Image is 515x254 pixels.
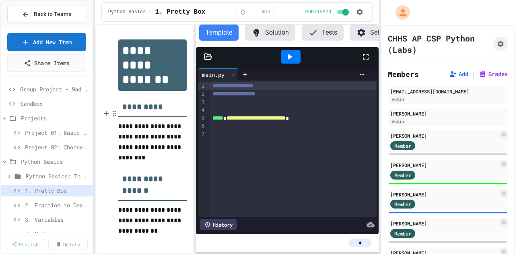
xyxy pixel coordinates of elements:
[198,122,206,130] div: 6
[155,7,206,17] span: 1. Pretty Box
[25,143,89,151] span: Project 02: Choose-Your-Own Adventure
[262,9,271,15] span: min
[198,99,206,107] div: 3
[7,33,86,51] a: Add New Item
[388,33,490,55] h1: CHHS AP CSP Python (Labs)
[6,239,45,250] a: Publish
[394,230,411,237] span: Member
[481,222,507,246] iframe: chat widget
[20,99,89,108] span: Sandbox
[198,82,206,90] div: 1
[108,9,146,15] span: Python Basics
[198,68,239,81] div: main.py
[388,68,419,80] h2: Members
[200,219,237,230] div: History
[34,10,71,19] span: Back to Teams
[25,128,89,137] span: Project 01: Basic List Analysis
[305,7,351,17] div: Content is published and visible to students
[302,25,344,41] button: Tests
[25,215,89,224] span: 3. Variables
[390,132,498,139] div: [PERSON_NAME]
[21,114,89,122] span: Projects
[390,110,505,117] div: [PERSON_NAME]
[26,172,89,180] span: Python Basics: To Reviews
[198,90,206,98] div: 2
[198,106,206,114] div: 4
[25,201,89,209] span: 2. Fraction to Decimal
[21,157,89,166] span: Python Basics
[149,9,152,15] span: /
[48,239,88,250] a: Delete
[479,70,508,78] button: Grades
[199,25,239,41] button: Template
[20,85,89,93] span: Group Project - Mad Libs
[198,130,206,138] div: 7
[390,118,406,125] div: Admin
[305,9,332,15] span: Published
[25,186,89,195] span: 1. Pretty Box
[394,171,411,179] span: Member
[390,191,498,198] div: [PERSON_NAME]
[198,114,206,122] div: 5
[350,25,400,41] button: Settings
[493,37,508,51] button: Assignment Settings
[245,25,295,41] button: Solution
[390,96,406,103] div: Admin
[394,200,411,208] span: Member
[390,88,505,95] div: [EMAIL_ADDRESS][DOMAIN_NAME]
[449,70,468,78] button: Add
[25,230,89,238] span: 4. Math
[390,220,498,227] div: [PERSON_NAME]
[7,6,86,23] button: Back to Teams
[390,161,498,169] div: [PERSON_NAME]
[394,142,411,149] span: Member
[387,3,412,22] div: My Account
[472,69,476,79] span: |
[448,187,507,221] iframe: chat widget
[198,70,229,79] div: main.py
[7,54,86,72] a: Share Items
